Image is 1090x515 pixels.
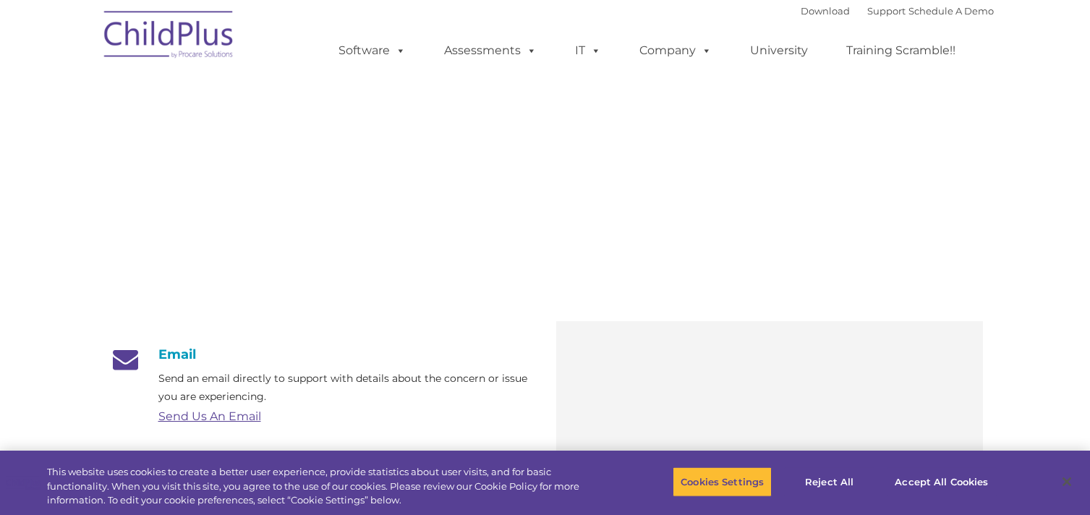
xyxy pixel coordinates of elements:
[784,467,874,497] button: Reject All
[867,5,906,17] a: Support
[908,5,994,17] a: Schedule A Demo
[108,346,535,362] h4: Email
[324,36,420,65] a: Software
[625,36,726,65] a: Company
[801,5,850,17] a: Download
[47,465,600,508] div: This website uses cookies to create a better user experience, provide statistics about user visit...
[430,36,551,65] a: Assessments
[887,467,996,497] button: Accept All Cookies
[158,370,535,406] p: Send an email directly to support with details about the concern or issue you are experiencing.
[673,467,772,497] button: Cookies Settings
[832,36,970,65] a: Training Scramble!!
[561,36,616,65] a: IT
[801,5,994,17] font: |
[158,409,261,423] a: Send Us An Email
[736,36,822,65] a: University
[97,1,242,73] img: ChildPlus by Procare Solutions
[1051,466,1083,498] button: Close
